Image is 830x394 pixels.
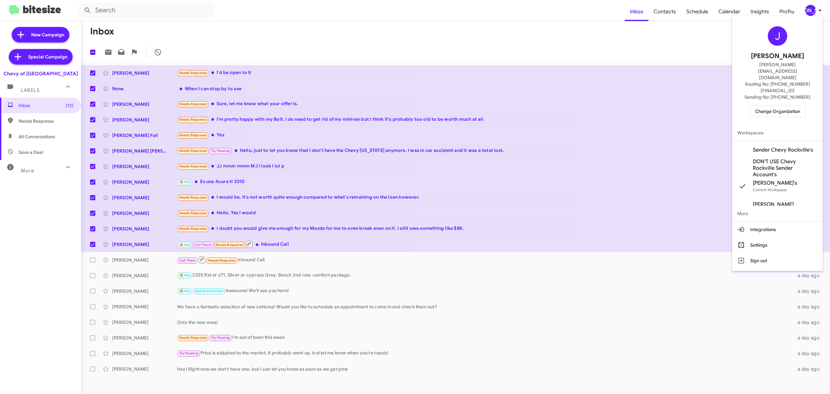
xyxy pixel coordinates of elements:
[732,206,823,221] span: More
[753,201,794,208] span: [PERSON_NAME]
[732,222,823,237] button: Integrations
[740,61,815,81] span: [PERSON_NAME][EMAIL_ADDRESS][DOMAIN_NAME]
[755,106,800,117] span: Change Organization
[744,94,811,100] span: Sending No: [PHONE_NUMBER]
[732,125,823,141] span: Workspaces
[732,237,823,253] button: Settings
[753,147,813,153] span: Sender Chevy Rockville's
[732,253,823,268] button: Sign out
[768,26,787,46] div: J
[753,187,787,192] span: Current Workspace
[750,105,805,117] button: Change Organization
[751,51,804,61] span: [PERSON_NAME]
[753,158,818,178] span: DON'T USE Chevy Rockville Sender Account's
[753,180,797,186] span: [PERSON_NAME]'s
[740,81,815,94] span: Routing No: [PHONE_NUMBER][FINANCIAL_ID]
